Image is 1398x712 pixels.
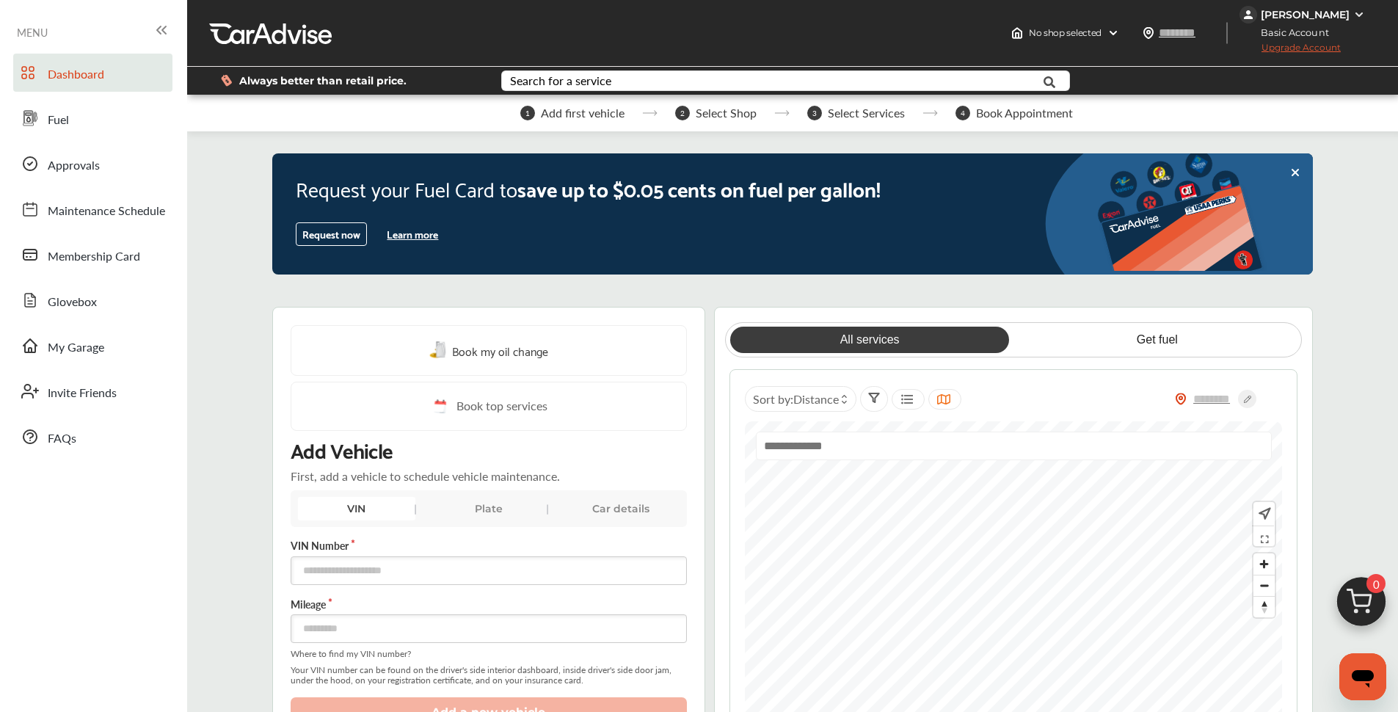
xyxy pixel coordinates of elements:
[517,170,881,206] span: save up to $0.05 cents on fuel per gallon!
[1253,596,1275,617] button: Reset bearing to north
[541,106,625,120] span: Add first vehicle
[510,75,611,87] div: Search for a service
[456,397,547,415] span: Book top services
[430,397,449,415] img: cal_icon.0803b883.svg
[13,281,172,319] a: Glovebox
[1253,575,1275,596] button: Zoom out
[1239,6,1257,23] img: jVpblrzwTbfkPYzPPzSLxeg0AAAAASUVORK5CYII=
[955,106,970,120] span: 4
[429,341,448,360] img: oil-change.e5047c97.svg
[296,222,367,246] button: Request now
[291,437,393,462] p: Add Vehicle
[1339,653,1386,700] iframe: Button to launch messaging window
[13,327,172,365] a: My Garage
[291,649,687,659] span: Where to find my VIN number?
[221,74,232,87] img: dollor_label_vector.a70140d1.svg
[13,145,172,183] a: Approvals
[1253,553,1275,575] button: Zoom in
[1353,9,1365,21] img: WGsFRI8htEPBVLJbROoPRyZpYNWhNONpIPPETTm6eUC0GeLEiAAAAAElFTkSuQmCC
[291,597,687,611] label: Mileage
[291,538,687,553] label: VIN Number
[642,110,658,116] img: stepper-arrow.e24c07c6.svg
[1143,27,1154,39] img: location_vector.a44bc228.svg
[1011,27,1023,39] img: header-home-logo.8d720a4f.svg
[922,110,938,116] img: stepper-arrow.e24c07c6.svg
[1366,574,1386,593] span: 0
[807,106,822,120] span: 3
[48,293,97,312] span: Glovebox
[828,106,905,120] span: Select Services
[291,468,560,484] p: First, add a vehicle to schedule vehicle maintenance.
[730,327,1009,353] a: All services
[48,384,117,403] span: Invite Friends
[452,341,548,360] span: Book my oil change
[291,382,687,431] a: Book top services
[1226,22,1228,44] img: header-divider.bc55588e.svg
[1241,25,1340,40] span: Basic Account
[1029,27,1102,39] span: No shop selected
[1253,575,1275,596] span: Zoom out
[48,338,104,357] span: My Garage
[793,390,839,407] span: Distance
[48,247,140,266] span: Membership Card
[13,418,172,456] a: FAQs
[675,106,690,120] span: 2
[296,170,517,206] span: Request your Fuel Card to
[562,497,680,520] div: Car details
[298,497,415,520] div: VIN
[48,156,100,175] span: Approvals
[753,390,839,407] span: Sort by :
[13,54,172,92] a: Dashboard
[696,106,757,120] span: Select Shop
[1261,8,1350,21] div: [PERSON_NAME]
[13,236,172,274] a: Membership Card
[13,99,172,137] a: Fuel
[239,76,407,86] span: Always better than retail price.
[774,110,790,116] img: stepper-arrow.e24c07c6.svg
[381,223,444,245] button: Learn more
[430,497,547,520] div: Plate
[291,665,687,686] span: Your VIN number can be found on the driver's side interior dashboard, inside driver's side door j...
[48,65,104,84] span: Dashboard
[976,106,1073,120] span: Book Appointment
[1175,393,1187,405] img: location_vector_orange.38f05af8.svg
[429,341,548,360] a: Book my oil change
[1326,570,1397,641] img: cart_icon.3d0951e8.svg
[48,202,165,221] span: Maintenance Schedule
[1239,42,1341,60] span: Upgrade Account
[520,106,535,120] span: 1
[1018,327,1297,353] a: Get fuel
[1107,27,1119,39] img: header-down-arrow.9dd2ce7d.svg
[13,190,172,228] a: Maintenance Schedule
[17,26,48,38] span: MENU
[48,429,76,448] span: FAQs
[13,372,172,410] a: Invite Friends
[48,111,69,130] span: Fuel
[1256,506,1271,522] img: recenter.ce011a49.svg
